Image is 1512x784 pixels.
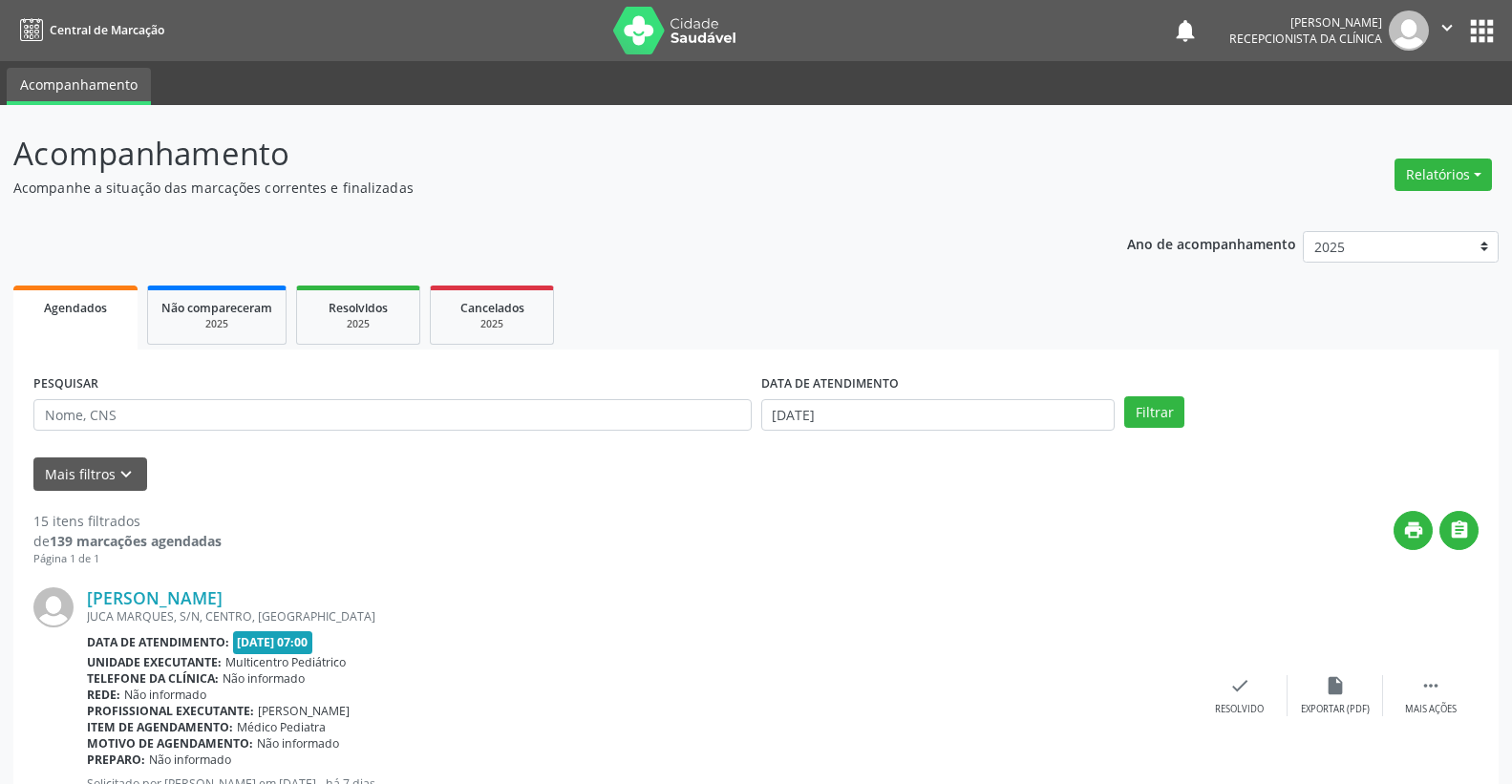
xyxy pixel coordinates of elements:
[33,370,98,399] label: PESQUISAR
[1429,11,1465,51] button: 
[1229,14,1382,31] div: [PERSON_NAME]
[1394,511,1433,550] button: print
[1403,519,1424,540] i: print
[223,670,305,687] span: Não informado
[1172,17,1199,44] button: notifications
[1395,159,1492,191] button: Relatórios
[237,719,326,735] span: Médico Pediatra
[257,735,339,752] span: Não informado
[87,719,233,735] b: Item de agendamento:
[7,68,151,105] a: Acompanhamento
[87,587,223,608] a: [PERSON_NAME]
[87,735,253,752] b: Motivo de agendamento:
[258,703,350,719] span: [PERSON_NAME]
[1439,511,1479,550] button: 
[87,634,229,650] b: Data de atendimento:
[1325,675,1346,696] i: insert_drive_file
[33,587,74,627] img: img
[87,752,145,768] b: Preparo:
[1301,703,1370,716] div: Exportar (PDF)
[460,300,524,316] span: Cancelados
[87,670,219,687] b: Telefone da clínica:
[87,687,120,703] b: Rede:
[161,300,272,316] span: Não compareceram
[329,300,388,316] span: Resolvidos
[1127,231,1296,255] p: Ano de acompanhamento
[33,551,222,567] div: Página 1 de 1
[124,687,206,703] span: Não informado
[761,399,1116,432] input: Selecione um intervalo
[1124,396,1184,429] button: Filtrar
[87,703,254,719] b: Profissional executante:
[161,317,272,331] div: 2025
[1437,17,1458,38] i: 
[233,631,313,653] span: [DATE] 07:00
[50,532,222,550] strong: 139 marcações agendadas
[1449,519,1470,540] i: 
[310,317,406,331] div: 2025
[1389,11,1429,51] img: img
[87,608,1192,625] div: JUCA MARQUES, S/N, CENTRO, [GEOGRAPHIC_DATA]
[50,22,164,38] span: Central de Marcação
[13,178,1054,198] p: Acompanhe a situação das marcações correntes e finalizadas
[33,531,222,551] div: de
[1229,31,1382,47] span: Recepcionista da clínica
[33,457,147,491] button: Mais filtroskeyboard_arrow_down
[116,464,137,485] i: keyboard_arrow_down
[44,300,107,316] span: Agendados
[1215,703,1264,716] div: Resolvido
[149,752,231,768] span: Não informado
[13,130,1054,178] p: Acompanhamento
[225,654,346,670] span: Multicentro Pediátrico
[1405,703,1457,716] div: Mais ações
[87,654,222,670] b: Unidade executante:
[33,399,752,432] input: Nome, CNS
[13,14,164,46] a: Central de Marcação
[1420,675,1441,696] i: 
[761,370,899,399] label: DATA DE ATENDIMENTO
[444,317,540,331] div: 2025
[1229,675,1250,696] i: check
[1465,14,1499,48] button: apps
[33,511,222,531] div: 15 itens filtrados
